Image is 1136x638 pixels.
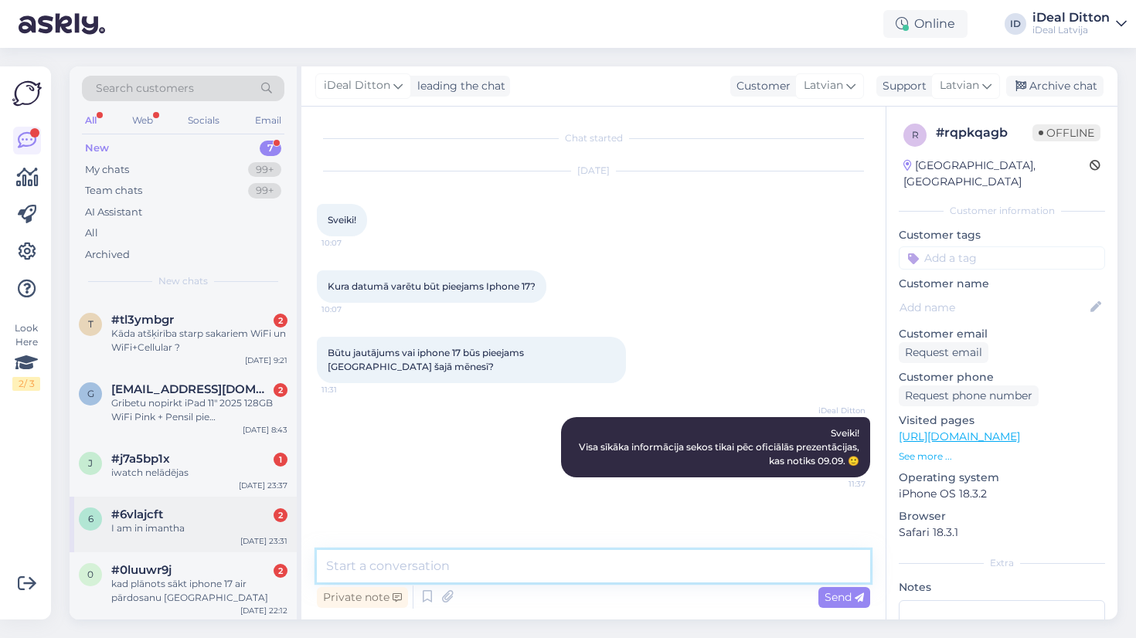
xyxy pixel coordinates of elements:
span: Sveiki! Visa sīkāka informācija sekos tikai pēc oficiālās prezentācijas, kas notiks 09.09. 🙂 [579,427,862,467]
div: [DATE] 23:37 [239,480,287,491]
div: 99+ [248,183,281,199]
span: Latvian [940,77,979,94]
span: t [88,318,94,330]
img: Askly Logo [12,79,42,108]
p: See more ... [899,450,1105,463]
p: Customer name [899,276,1105,292]
span: #tl3ymbgr [111,313,174,327]
div: Request email [899,342,988,363]
div: Look Here [12,321,40,391]
a: [URL][DOMAIN_NAME] [899,429,1020,443]
span: Send [825,590,864,604]
div: I am in imantha [111,521,287,535]
div: Archive chat [1006,76,1104,97]
span: #6vlajcft [111,507,163,521]
span: Latvian [804,77,843,94]
div: iwatch nelādējas [111,466,287,480]
span: Offline [1032,124,1100,141]
div: [GEOGRAPHIC_DATA], [GEOGRAPHIC_DATA] [903,158,1090,190]
div: Customer information [899,204,1105,218]
span: r [912,129,919,141]
div: leading the chat [411,78,505,94]
span: 6 [88,513,94,524]
span: Kura datumā varētu būt pieejams Iphone 17? [328,280,536,292]
div: 2 [274,314,287,327]
span: 0 [87,568,94,580]
span: gornat@inbox.lv [111,382,272,396]
span: Search customers [96,80,194,97]
div: Kāda atšķirība starp sakariem WiFi un WiFi+Cellular ? [111,327,287,355]
div: [DATE] 22:12 [240,605,287,616]
div: ID [1005,13,1026,35]
div: Extra [899,556,1105,570]
div: Request phone number [899,385,1039,406]
div: Archived [85,247,130,263]
div: [DATE] 8:43 [243,424,287,436]
p: Customer tags [899,227,1105,243]
div: [DATE] 23:31 [240,535,287,547]
span: Būtu jautājums vai iphone 17 būs pieejams [GEOGRAPHIC_DATA] šajā mēnesī? [328,347,526,372]
p: Safari 18.3.1 [899,524,1105,541]
p: Notes [899,579,1105,596]
div: 99+ [248,162,281,178]
div: Web [129,110,156,131]
div: kad plānots sākt iphone 17 air pārdosanu [GEOGRAPHIC_DATA] [111,577,287,605]
span: 10:07 [321,237,379,249]
div: 2 / 3 [12,377,40,391]
div: [DATE] 9:21 [245,355,287,366]
p: Operating system [899,470,1105,486]
div: All [85,226,98,241]
div: New [85,141,109,156]
span: #j7a5bp1x [111,452,170,466]
div: [DATE] [317,164,870,178]
input: Add name [900,299,1087,316]
div: My chats [85,162,129,178]
div: 2 [274,564,287,578]
input: Add a tag [899,246,1105,270]
div: Support [876,78,927,94]
span: 10:07 [321,304,379,315]
span: New chats [158,274,208,288]
p: Customer phone [899,369,1105,385]
div: 7 [260,141,281,156]
p: iPhone OS 18.3.2 [899,486,1105,502]
span: #0luuwr9j [111,563,172,577]
p: Browser [899,508,1105,524]
div: Gribetu nopirkt iPad 11" 2025 128GB WiFi Pink + Pensil pie viņam(parastais). Cik būs kopā, ar atl... [111,396,287,424]
div: Customer [730,78,791,94]
span: 11:37 [808,478,866,490]
div: AI Assistant [85,205,142,220]
a: iDeal DittoniDeal Latvija [1032,12,1127,36]
div: Socials [185,110,223,131]
span: 11:31 [321,384,379,395]
div: iDeal Ditton [1032,12,1110,24]
div: iDeal Latvija [1032,24,1110,36]
div: # rqpkqagb [936,124,1032,142]
div: All [82,110,100,131]
span: iDeal Ditton [808,405,866,416]
div: Team chats [85,183,142,199]
div: Online [883,10,968,38]
p: Visited pages [899,412,1105,429]
div: Private note [317,587,408,608]
div: Chat started [317,131,870,145]
span: g [87,388,94,399]
div: 1 [274,453,287,467]
p: Customer email [899,326,1105,342]
div: 2 [274,508,287,522]
span: iDeal Ditton [324,77,390,94]
div: 2 [274,383,287,397]
div: Email [252,110,284,131]
span: j [88,457,93,469]
span: Sveiki! [328,214,356,226]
